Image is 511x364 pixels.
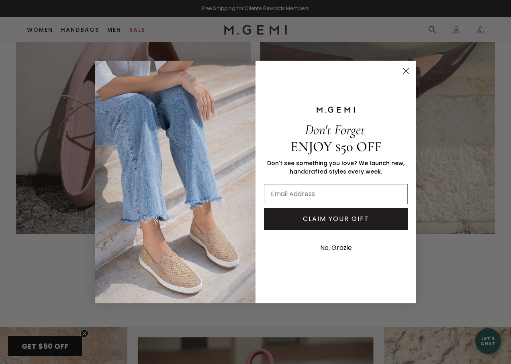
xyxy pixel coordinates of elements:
[316,238,356,258] button: No, Grazie
[264,208,408,230] button: CLAIM YOUR GIFT
[264,184,408,204] input: Email Address
[267,159,405,176] span: Don’t see something you love? We launch new, handcrafted styles every week.
[95,61,255,303] img: M.Gemi
[305,121,365,138] span: Don't Forget
[399,64,413,78] button: Close dialog
[316,106,356,113] img: M.GEMI
[290,138,382,155] span: ENJOY $50 OFF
